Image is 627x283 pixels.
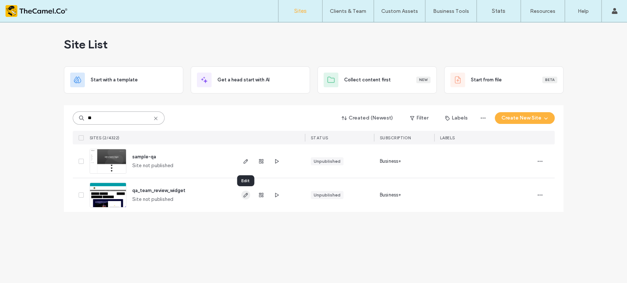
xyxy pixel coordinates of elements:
[91,76,138,84] span: Start with a template
[132,162,174,169] span: Site not published
[132,188,185,193] a: qa_team_review_widget
[314,158,340,165] div: Unpublished
[433,8,469,14] label: Business Tools
[335,112,400,124] button: Created (Newest)
[344,76,391,84] span: Collect content first
[439,112,474,124] button: Labels
[132,154,156,159] a: sample-qa
[64,66,183,93] div: Start with a template
[471,76,502,84] span: Start from file
[403,112,436,124] button: Filter
[492,8,505,14] label: Stats
[495,112,555,124] button: Create New Site
[578,8,589,14] label: Help
[380,158,401,165] span: Business+
[294,8,307,14] label: Sites
[416,77,430,83] div: New
[380,191,401,199] span: Business+
[132,196,174,203] span: Site not published
[542,77,557,83] div: Beta
[17,5,32,12] span: Help
[381,8,418,14] label: Custom Assets
[237,175,254,186] div: Edit
[314,192,340,198] div: Unpublished
[64,37,108,52] span: Site List
[217,76,270,84] span: Get a head start with AI
[380,135,411,140] span: SUBSCRIPTION
[440,135,455,140] span: LABELS
[90,135,120,140] span: SITES (2/4322)
[191,66,310,93] div: Get a head start with AI
[530,8,555,14] label: Resources
[317,66,437,93] div: Collect content firstNew
[330,8,366,14] label: Clients & Team
[444,66,563,93] div: Start from fileBeta
[311,135,328,140] span: STATUS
